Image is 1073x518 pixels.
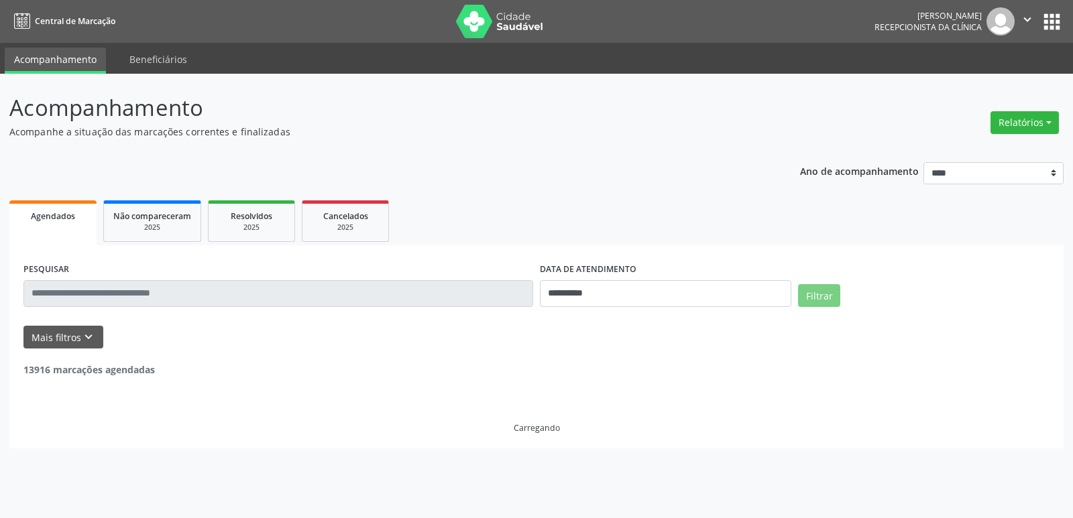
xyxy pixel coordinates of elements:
[798,284,840,307] button: Filtrar
[991,111,1059,134] button: Relatórios
[113,222,191,233] div: 2025
[874,21,982,33] span: Recepcionista da clínica
[323,210,368,222] span: Cancelados
[312,222,379,233] div: 2025
[81,330,96,344] i: keyboard_arrow_down
[218,222,285,233] div: 2025
[986,7,1015,36] img: img
[514,422,560,434] div: Carregando
[113,210,191,222] span: Não compareceram
[5,48,106,74] a: Acompanhamento
[23,363,155,376] strong: 13916 marcações agendadas
[9,91,747,125] p: Acompanhamento
[31,210,75,222] span: Agendados
[23,259,69,280] label: PESQUISAR
[1040,10,1064,34] button: apps
[120,48,196,71] a: Beneficiários
[1015,7,1040,36] button: 
[231,210,272,222] span: Resolvidos
[35,15,115,27] span: Central de Marcação
[23,326,103,349] button: Mais filtroskeyboard_arrow_down
[1020,12,1035,27] i: 
[9,10,115,32] a: Central de Marcação
[874,10,982,21] div: [PERSON_NAME]
[9,125,747,139] p: Acompanhe a situação das marcações correntes e finalizadas
[540,259,636,280] label: DATA DE ATENDIMENTO
[800,162,919,179] p: Ano de acompanhamento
